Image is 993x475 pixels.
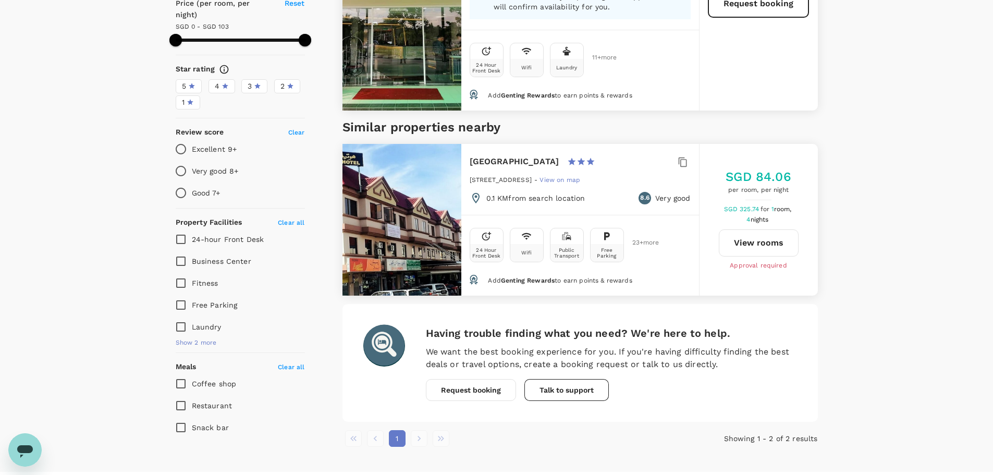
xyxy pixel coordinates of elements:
[774,205,792,213] span: room,
[176,64,215,75] h6: Star rating
[176,338,217,348] span: Show 2 more
[389,430,406,447] button: page 1
[192,301,238,309] span: Free Parking
[521,65,532,70] div: Wifi
[746,216,770,223] span: 4
[176,127,224,138] h6: Review score
[659,433,818,444] p: Showing 1 - 2 of 2 results
[426,346,797,371] p: We want the best booking experience for you. If you're having difficulty finding the best deals o...
[593,247,621,259] div: Free Parking
[278,363,304,371] span: Clear all
[553,247,581,259] div: Public Transport
[278,219,304,226] span: Clear all
[771,205,793,213] span: 1
[192,257,251,265] span: Business Center
[192,423,229,432] span: Snack bar
[761,205,771,213] span: for
[219,64,229,75] svg: Star ratings are awarded to properties to represent the quality of services, facilities, and amen...
[488,92,632,99] span: Add to earn points & rewards
[182,97,185,108] span: 1
[470,176,532,184] span: [STREET_ADDRESS]
[215,81,219,92] span: 4
[426,325,797,342] h6: Having trouble finding what you need? We're here to help.
[540,176,580,184] span: View on map
[730,261,787,271] span: Approval required
[632,239,648,246] span: 23 + more
[192,380,237,388] span: Coffee shop
[726,185,791,196] span: per room, per night
[521,250,532,255] div: Wifi
[192,188,220,198] p: Good 7+
[724,205,761,213] span: SGD 325.74
[540,175,580,184] a: View on map
[640,193,649,203] span: 8.6
[751,216,769,223] span: nights
[342,119,818,136] h5: Similar properties nearby
[719,229,799,257] button: View rooms
[501,92,555,99] span: Genting Rewards
[176,361,197,373] h6: Meals
[192,401,232,410] span: Restaurant
[192,144,237,154] p: Excellent 9+
[192,235,264,243] span: 24-hour Front Desk
[192,166,239,176] p: Very good 8+
[556,65,577,70] div: Laundry
[534,176,540,184] span: -
[176,23,229,30] span: SGD 0 - SGD 103
[426,379,516,401] button: Request booking
[182,81,186,92] span: 5
[176,217,242,228] h6: Property Facilities
[470,154,559,169] h6: [GEOGRAPHIC_DATA]
[192,323,222,331] span: Laundry
[288,129,305,136] span: Clear
[280,81,285,92] span: 2
[501,277,555,284] span: Genting Rewards
[655,193,690,203] p: Very good
[472,62,501,74] div: 24 Hour Front Desk
[192,279,218,287] span: Fitness
[486,193,585,203] p: 0.1 KM from search location
[248,81,252,92] span: 3
[472,247,501,259] div: 24 Hour Front Desk
[8,433,42,467] iframe: Button to launch messaging window
[524,379,609,401] button: Talk to support
[488,277,632,284] span: Add to earn points & rewards
[342,430,659,447] nav: pagination navigation
[592,54,608,61] span: 11 + more
[726,168,791,185] h5: SGD 84.06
